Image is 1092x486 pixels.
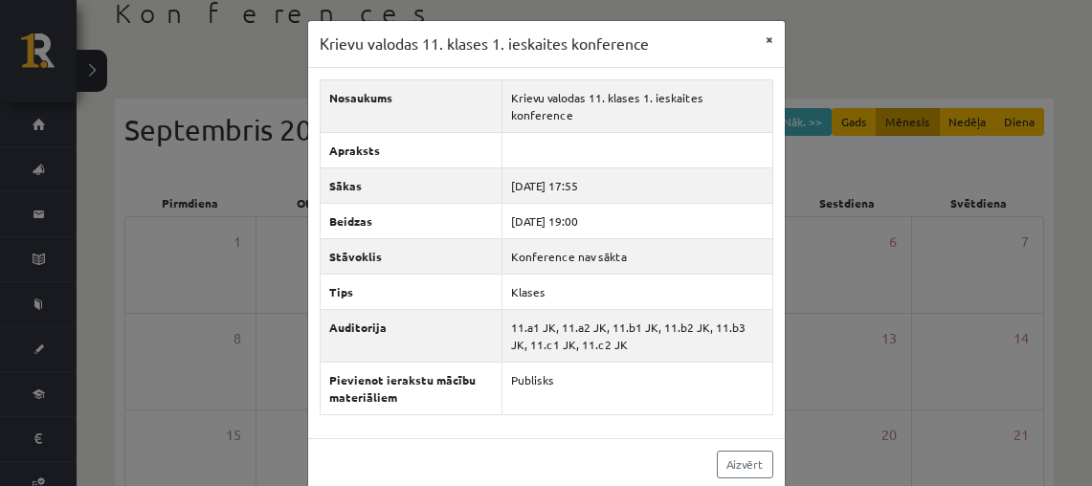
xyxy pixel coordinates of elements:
td: Klases [502,274,772,309]
a: Aizvērt [717,451,773,478]
th: Nosaukums [320,79,502,132]
th: Auditorija [320,309,502,362]
td: Krievu valodas 11. klases 1. ieskaites konference [502,79,772,132]
td: [DATE] 17:55 [502,167,772,203]
th: Sākas [320,167,502,203]
button: × [754,21,785,57]
th: Beidzas [320,203,502,238]
th: Apraksts [320,132,502,167]
td: [DATE] 19:00 [502,203,772,238]
td: Publisks [502,362,772,414]
th: Pievienot ierakstu mācību materiāliem [320,362,502,414]
td: 11.a1 JK, 11.a2 JK, 11.b1 JK, 11.b2 JK, 11.b3 JK, 11.c1 JK, 11.c2 JK [502,309,772,362]
th: Tips [320,274,502,309]
th: Stāvoklis [320,238,502,274]
td: Konference nav sākta [502,238,772,274]
h3: Krievu valodas 11. klases 1. ieskaites konference [320,33,649,55]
